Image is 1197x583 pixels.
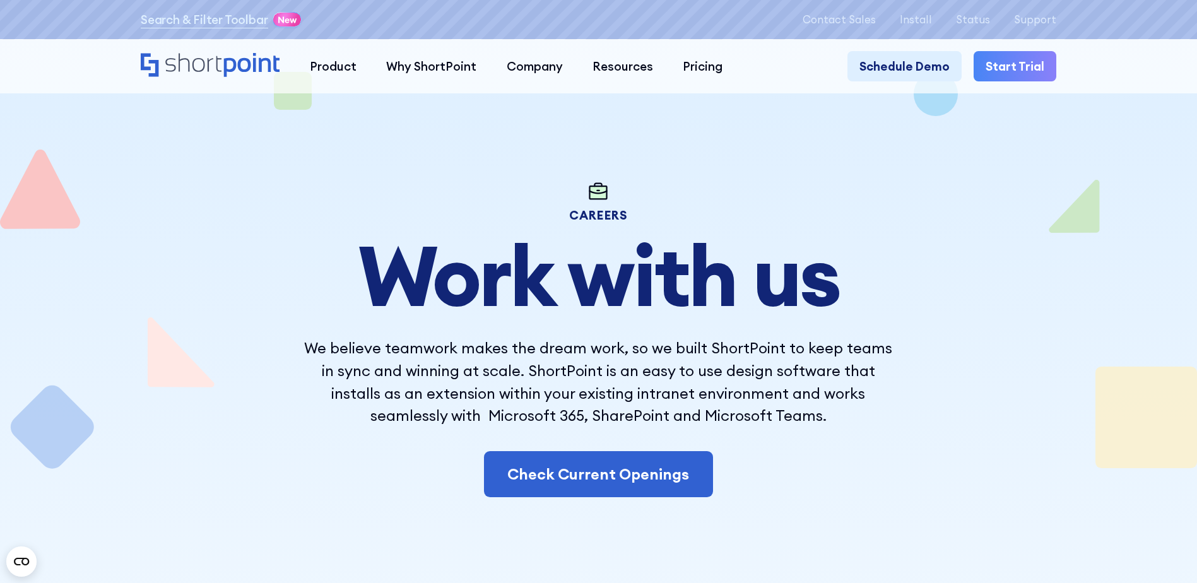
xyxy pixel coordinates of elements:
[141,53,280,79] a: Home
[847,51,962,81] a: Schedule Demo
[683,57,722,75] div: Pricing
[386,57,476,75] div: Why ShortPoint
[900,13,932,25] a: Install
[593,57,653,75] div: Resources
[492,51,577,81] a: Company
[299,337,897,427] p: We believe teamwork makes the dream work, so we built ShortPoint to keep teams in sync and winnin...
[295,51,371,81] a: Product
[484,451,714,498] a: Check Current Openings
[1134,522,1197,583] iframe: Chat Widget
[299,210,897,221] h1: careers
[310,57,357,75] div: Product
[507,57,563,75] div: Company
[974,51,1056,81] a: Start Trial
[141,11,268,28] a: Search & Filter Toolbar
[299,238,897,313] h2: Work with us
[577,51,668,81] a: Resources
[803,13,876,25] a: Contact Sales
[668,51,738,81] a: Pricing
[1014,13,1056,25] a: Support
[372,51,492,81] a: Why ShortPoint
[6,546,37,577] button: Open CMP widget
[956,13,990,25] a: Status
